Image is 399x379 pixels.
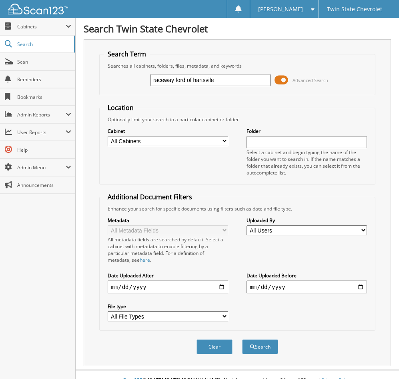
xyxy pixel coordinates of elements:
span: Cabinets [17,23,66,30]
span: Scan [17,58,71,65]
h1: Search Twin State Chevrolet [84,22,391,35]
div: All metadata fields are searched by default. Select a cabinet with metadata to enable filtering b... [108,236,228,263]
span: Reminders [17,76,71,83]
span: User Reports [17,129,66,136]
span: Twin State Chevrolet [327,7,382,12]
legend: Location [104,103,138,112]
span: Admin Menu [17,164,66,171]
span: Advanced Search [293,77,328,83]
span: Search [17,41,70,48]
span: Bookmarks [17,94,71,100]
img: scan123-logo-white.svg [8,4,68,14]
div: Enhance your search for specific documents using filters such as date and file type. [104,205,371,212]
legend: Search Term [104,50,150,58]
legend: Additional Document Filters [104,193,196,201]
label: Date Uploaded Before [247,272,367,279]
input: start [108,281,228,293]
label: Date Uploaded After [108,272,228,279]
input: end [247,281,367,293]
button: Search [242,339,278,354]
span: Help [17,146,71,153]
span: [PERSON_NAME] [258,7,303,12]
label: Uploaded By [247,217,367,224]
div: Searches all cabinets, folders, files, metadata, and keywords [104,62,371,69]
a: here [140,257,150,263]
span: Admin Reports [17,111,66,118]
label: Folder [247,128,367,134]
iframe: Chat Widget [359,341,399,379]
button: Clear [196,339,233,354]
label: Cabinet [108,128,228,134]
div: Optionally limit your search to a particular cabinet or folder [104,116,371,123]
div: Select a cabinet and begin typing the name of the folder you want to search in. If the name match... [247,149,367,176]
span: Announcements [17,182,71,188]
label: Metadata [108,217,228,224]
label: File type [108,303,228,310]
